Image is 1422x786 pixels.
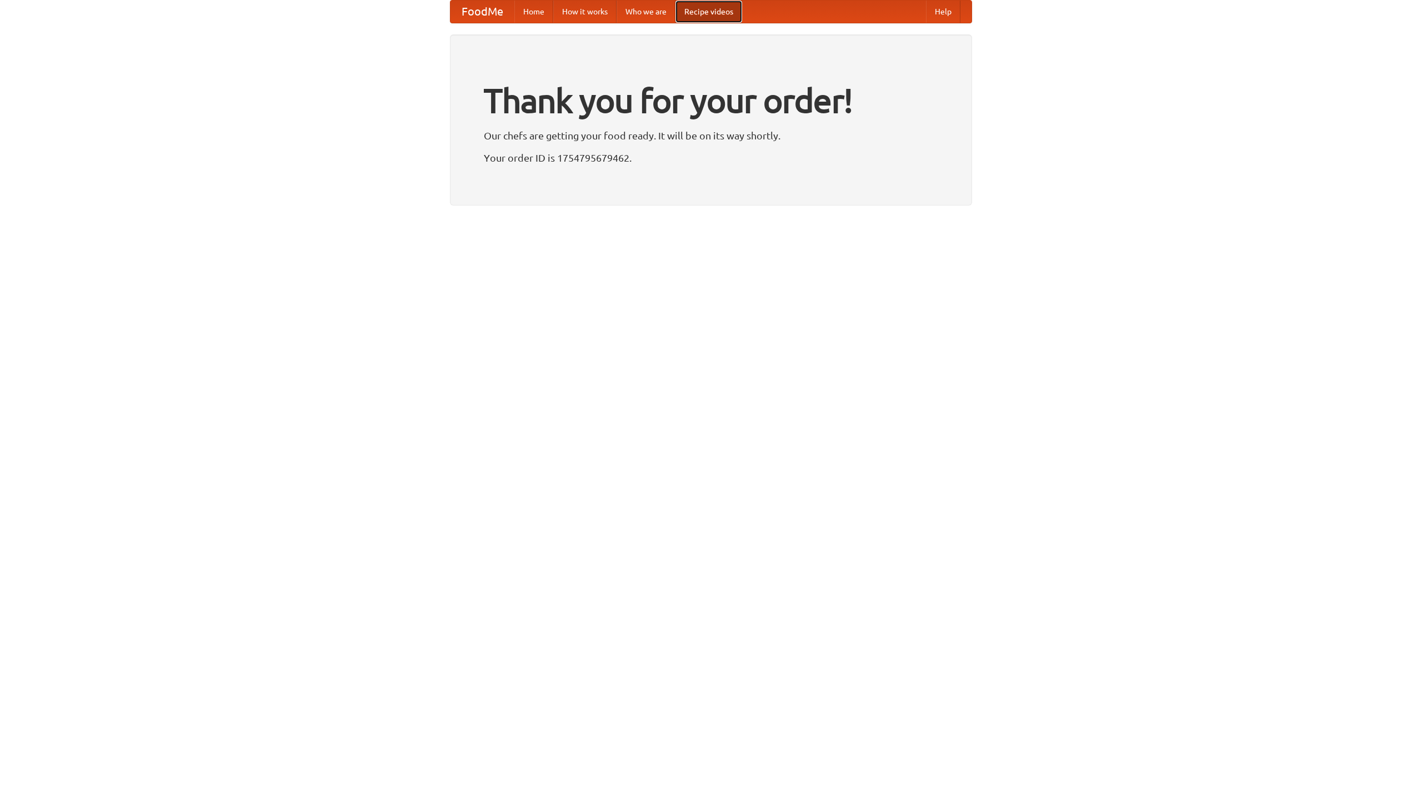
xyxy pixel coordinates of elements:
h1: Thank you for your order! [484,74,938,127]
a: How it works [553,1,617,23]
a: Recipe videos [675,1,742,23]
p: Your order ID is 1754795679462. [484,149,938,166]
a: Help [926,1,960,23]
p: Our chefs are getting your food ready. It will be on its way shortly. [484,127,938,144]
a: Who we are [617,1,675,23]
a: FoodMe [450,1,514,23]
a: Home [514,1,553,23]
